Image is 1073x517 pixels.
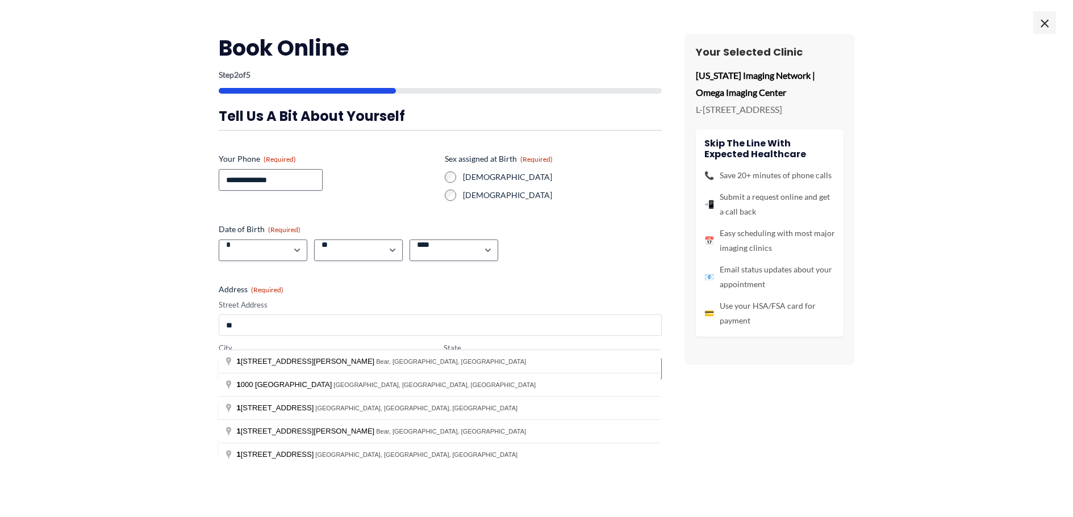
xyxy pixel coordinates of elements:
[445,153,553,165] legend: Sex assigned at Birth
[219,34,662,62] h2: Book Online
[463,190,662,201] label: [DEMOGRAPHIC_DATA]
[251,285,283,294] span: (Required)
[704,299,835,328] li: Use your HSA/FSA card for payment
[520,155,553,163] span: (Required)
[444,343,662,354] label: State
[376,358,526,365] span: Bear, [GEOGRAPHIC_DATA], [GEOGRAPHIC_DATA]
[246,70,250,79] span: 5
[704,168,835,183] li: Save 20+ minutes of phone calls
[704,168,714,183] span: 📞
[237,427,241,435] span: 1
[696,101,844,118] p: L-[STREET_ADDRESS]
[219,153,436,165] label: Your Phone
[704,306,714,321] span: 💳
[696,45,844,58] h3: Your Selected Clinic
[333,381,536,388] span: [GEOGRAPHIC_DATA], [GEOGRAPHIC_DATA], [GEOGRAPHIC_DATA]
[219,284,283,295] legend: Address
[219,300,662,310] label: Street Address
[704,226,835,255] li: Easy scheduling with most major imaging clinics
[237,357,377,365] span: [STREET_ADDRESS][PERSON_NAME]
[237,380,241,389] span: 1
[696,67,844,100] p: [US_STATE] Imaging Network | Omega Imaging Center
[264,155,296,163] span: (Required)
[237,450,241,459] span: 1
[219,107,662,125] h3: Tell us a bit about yourself
[234,70,239,79] span: 2
[219,343,437,354] label: City
[376,428,526,435] span: Bear, [GEOGRAPHIC_DATA], [GEOGRAPHIC_DATA]
[237,380,334,389] span: 000 [GEOGRAPHIC_DATA]
[315,451,517,458] span: [GEOGRAPHIC_DATA], [GEOGRAPHIC_DATA], [GEOGRAPHIC_DATA]
[237,450,316,459] span: [STREET_ADDRESS]
[237,427,377,435] span: [STREET_ADDRESS][PERSON_NAME]
[704,262,835,292] li: Email status updates about your appointment
[704,138,835,159] h4: Skip the line with Expected Healthcare
[1033,11,1056,34] span: ×
[704,197,714,212] span: 📲
[237,357,241,365] span: 1
[463,171,662,183] label: [DEMOGRAPHIC_DATA]
[268,225,300,234] span: (Required)
[704,270,714,284] span: 📧
[237,403,316,412] span: [STREET_ADDRESS]
[219,71,662,79] p: Step of
[315,405,517,411] span: [GEOGRAPHIC_DATA], [GEOGRAPHIC_DATA], [GEOGRAPHIC_DATA]
[219,224,300,235] legend: Date of Birth
[704,190,835,219] li: Submit a request online and get a call back
[237,403,241,412] span: 1
[704,233,714,248] span: 📅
